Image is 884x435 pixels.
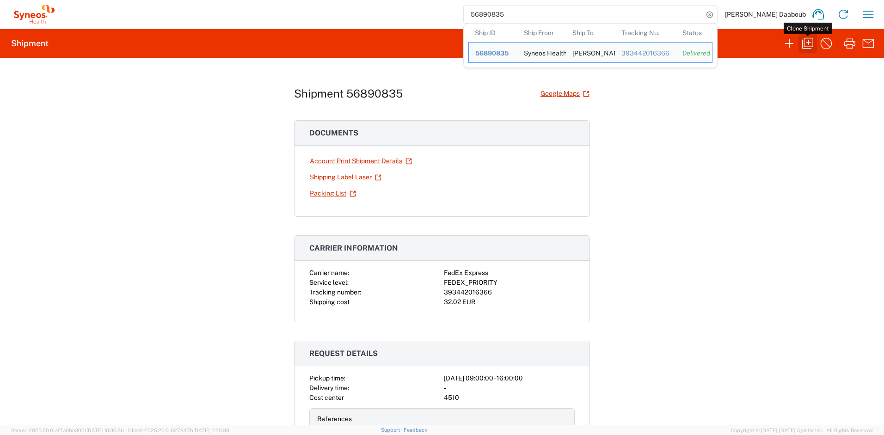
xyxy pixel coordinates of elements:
[11,38,49,49] h2: Shipment
[517,24,566,42] th: Ship From
[621,49,669,57] div: 393442016366
[725,10,806,18] span: [PERSON_NAME] Daaboub
[444,278,575,288] div: FEDEX_PRIORITY
[309,244,398,252] span: Carrier information
[404,427,427,433] a: Feedback
[444,288,575,297] div: 393442016366
[128,428,229,433] span: Client: 2025.20.0-827847b
[444,374,575,383] div: [DATE] 09:00:00 - 16:00:00
[317,424,440,434] div: Project
[309,279,349,286] span: Service level:
[309,384,349,392] span: Delivery time:
[444,268,575,278] div: FedEx Express
[11,428,124,433] span: Server: 2025.20.0-af7a6be3001
[566,24,615,42] th: Ship To
[309,269,349,276] span: Carrier name:
[193,428,229,433] span: [DATE] 11:20:38
[309,129,358,137] span: Documents
[309,153,412,169] a: Account Print Shipment Details
[468,24,517,42] th: Ship ID
[540,86,590,102] a: Google Maps
[475,49,511,57] div: 56890835
[309,394,344,401] span: Cost center
[615,24,676,42] th: Tracking Nu.
[464,6,703,23] input: Shipment, tracking or reference number
[475,49,509,57] span: 56890835
[309,288,361,296] span: Tracking number:
[309,169,382,185] a: Shipping Label Laser
[676,24,712,42] th: Status
[309,185,356,202] a: Packing List
[86,428,124,433] span: [DATE] 10:36:36
[309,374,345,382] span: Pickup time:
[444,297,575,307] div: 32.02 EUR
[731,426,873,435] span: Copyright © [DATE]-[DATE] Agistix Inc., All Rights Reserved
[682,49,706,57] div: Delivered
[468,24,717,67] table: Search Results
[309,349,378,358] span: Request details
[381,427,404,433] a: Support
[444,424,567,434] div: 4510 DEPARTMENTAL EXPENSE
[444,393,575,403] div: 4510
[572,43,608,62] div: Thierry Pascual
[317,415,352,423] span: References
[444,383,575,393] div: -
[524,43,560,62] div: Syneos Health
[294,87,403,100] h1: Shipment 56890835
[309,298,350,306] span: Shipping cost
